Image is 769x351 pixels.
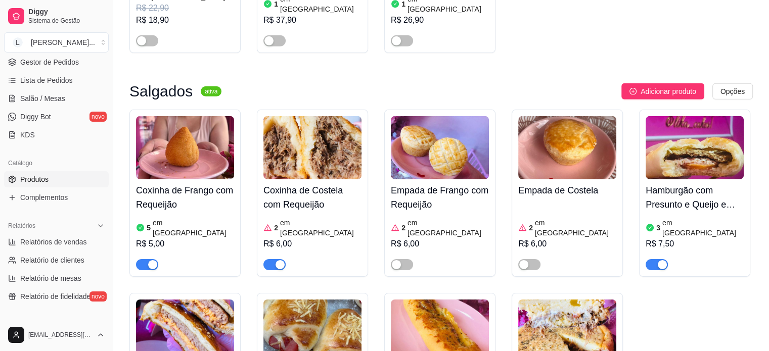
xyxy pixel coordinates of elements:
img: product-image [518,116,616,179]
article: 3 [656,223,660,233]
div: Gerenciar [4,317,109,333]
div: R$ 18,90 [136,14,234,26]
a: DiggySistema de Gestão [4,4,109,28]
img: product-image [646,116,744,179]
span: Diggy [28,8,105,17]
span: Salão / Mesas [20,93,65,104]
div: R$ 6,00 [518,238,616,250]
span: Lista de Pedidos [20,75,73,85]
h4: Empada de Frango com Requeijão [391,183,489,212]
span: plus-circle [629,88,637,95]
div: R$ 26,90 [391,14,489,26]
span: Produtos [20,174,49,184]
span: Sistema de Gestão [28,17,105,25]
sup: ativa [201,86,221,96]
a: Gestor de Pedidos [4,54,109,70]
span: Relatórios de vendas [20,237,87,247]
span: L [13,37,23,47]
button: Select a team [4,32,109,53]
a: Lista de Pedidos [4,72,109,88]
h4: Coxinha de Frango com Requeijão [136,183,234,212]
span: Gestor de Pedidos [20,57,79,67]
span: Adicionar produto [641,86,696,97]
h4: Hamburgão com Presunto e Queijo e Tomate [646,183,744,212]
div: [PERSON_NAME] ... [31,37,95,47]
button: Adicionar produto [621,83,704,99]
a: Relatório de clientes [4,252,109,268]
span: Relatório de clientes [20,255,84,265]
div: R$ 7,50 [646,238,744,250]
button: Opções [712,83,753,99]
span: Diggy Bot [20,112,51,122]
img: product-image [136,116,234,179]
span: Relatório de fidelidade [20,291,91,302]
article: em [GEOGRAPHIC_DATA] [153,218,234,238]
h4: Coxinha de Costela com Requeijão [263,183,361,212]
span: [EMAIL_ADDRESS][DOMAIN_NAME] [28,331,93,339]
article: em [GEOGRAPHIC_DATA] [662,218,744,238]
img: product-image [391,116,489,179]
a: Relatórios de vendas [4,234,109,250]
h4: Empada de Costela [518,183,616,197]
a: Salão / Mesas [4,90,109,107]
div: R$ 6,00 [263,238,361,250]
a: Complementos [4,189,109,206]
span: KDS [20,130,35,140]
article: 5 [147,223,151,233]
button: [EMAIL_ADDRESS][DOMAIN_NAME] [4,323,109,347]
div: R$ 37,90 [263,14,361,26]
a: Diggy Botnovo [4,109,109,125]
a: Relatório de fidelidadenovo [4,288,109,305]
span: Relatórios [8,222,35,230]
article: 2 [401,223,405,233]
div: R$ 6,00 [391,238,489,250]
span: Opções [720,86,745,97]
a: Produtos [4,171,109,187]
span: Complementos [20,192,68,203]
article: em [GEOGRAPHIC_DATA] [408,218,489,238]
article: 2 [274,223,278,233]
div: R$ 22,90 [136,2,234,14]
article: 2 [529,223,533,233]
article: em [GEOGRAPHIC_DATA] [535,218,616,238]
article: em [GEOGRAPHIC_DATA] [280,218,361,238]
div: Catálogo [4,155,109,171]
a: KDS [4,127,109,143]
h3: Salgados [129,85,193,97]
a: Relatório de mesas [4,270,109,286]
div: R$ 5,00 [136,238,234,250]
span: Relatório de mesas [20,273,81,283]
img: product-image [263,116,361,179]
